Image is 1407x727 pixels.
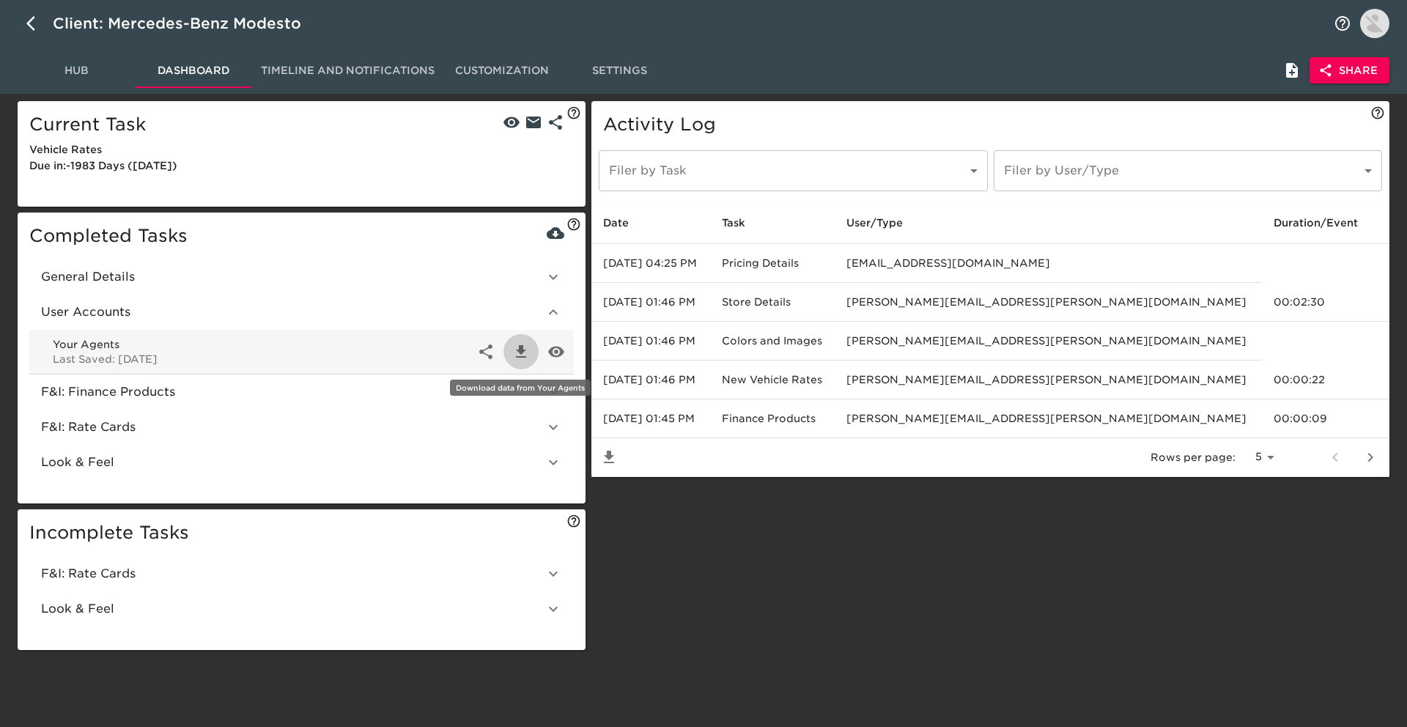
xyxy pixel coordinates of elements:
h5: Activity Log [603,113,1378,136]
svg: This is the current task that needs to be completed for this Onboarding Hub [566,106,581,120]
td: [PERSON_NAME][EMAIL_ADDRESS][PERSON_NAME][DOMAIN_NAME] [835,361,1262,399]
td: [EMAIL_ADDRESS][DOMAIN_NAME] [835,244,1262,283]
div: General Details [29,259,574,295]
button: Share [1310,57,1389,84]
span: F&I: Finance Products [41,383,544,401]
span: Hub [26,62,126,80]
button: Save List [591,440,627,475]
button: Internal Notes and Comments [1274,53,1310,88]
span: Timeline and Notifications [261,62,435,80]
td: [DATE] 01:46 PM [591,361,709,399]
a: External Link [544,110,566,131]
td: [DATE] 01:45 PM [591,399,709,438]
span: Task [722,214,764,232]
span: Look & Feel [41,600,544,618]
div: F&I: Rate Cards [29,556,574,591]
td: [DATE] 04:25 PM [591,244,709,283]
span: User Accounts [41,303,544,321]
svg: These tasks still need to be completed for this Onboarding Hub [566,514,581,528]
div: Look & Feel [29,591,574,627]
p: Last Saved: [DATE] [53,352,468,366]
span: Your Agents [53,337,468,352]
div: Due in : -1983 Day s ( [DATE] ) [29,158,574,174]
table: enhanced table [591,202,1389,477]
span: Duration/Event [1274,214,1377,232]
div: Client: Mercedes-Benz Modesto [53,12,322,35]
button: View Task [501,111,522,133]
td: Finance Products [710,399,835,438]
td: [PERSON_NAME][EMAIL_ADDRESS][PERSON_NAME][DOMAIN_NAME] [835,399,1262,438]
td: [PERSON_NAME][EMAIL_ADDRESS][PERSON_NAME][DOMAIN_NAME] [835,283,1262,322]
div: Vehicle Rates [29,142,574,158]
p: Rows per page: [1151,450,1236,465]
div: Look & Feel [29,445,574,480]
td: Colors and Images [710,322,835,361]
td: New Vehicle Rates [710,361,835,399]
span: Dashboard [144,62,243,80]
td: 00:00:22 [1262,361,1389,399]
td: Pricing Details [710,244,835,283]
button: Download All Tasks [544,222,566,244]
span: Customization [452,62,552,80]
td: 00:00:09 [1262,399,1389,438]
div: ​ [599,150,987,191]
span: F&I: Rate Cards [41,418,544,436]
div: External Link [468,334,503,369]
span: General Details [41,268,544,286]
button: notifications [1325,6,1360,41]
div: User Accounts [29,295,574,330]
span: Share [1321,62,1378,80]
span: Settings [569,62,669,80]
h5: Completed Tasks [29,224,574,248]
td: Store Details [710,283,835,322]
select: rows per page [1241,446,1279,468]
svg: See and download data from all completed tasks here [566,217,581,232]
img: Profile [1360,9,1389,38]
button: next page [1353,440,1388,475]
td: [PERSON_NAME][EMAIL_ADDRESS][PERSON_NAME][DOMAIN_NAME] [835,322,1262,361]
span: Look & Feel [41,454,544,471]
button: Send Reminder [522,111,544,133]
span: User/Type [846,214,922,232]
span: F&I: Rate Cards [41,565,544,583]
h5: Incomplete Tasks [29,521,574,545]
svg: View what external collaborators have done in this Onboarding Hub [1370,106,1385,120]
h5: Current Task [29,113,574,136]
span: Date [603,214,648,232]
td: [DATE] 01:46 PM [591,283,709,322]
td: 00:02:30 [1262,283,1389,322]
td: [DATE] 01:46 PM [591,322,709,361]
div: F&I: Finance Products [29,374,574,410]
div: ​ [994,150,1382,191]
div: F&I: Rate Cards [29,410,574,445]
